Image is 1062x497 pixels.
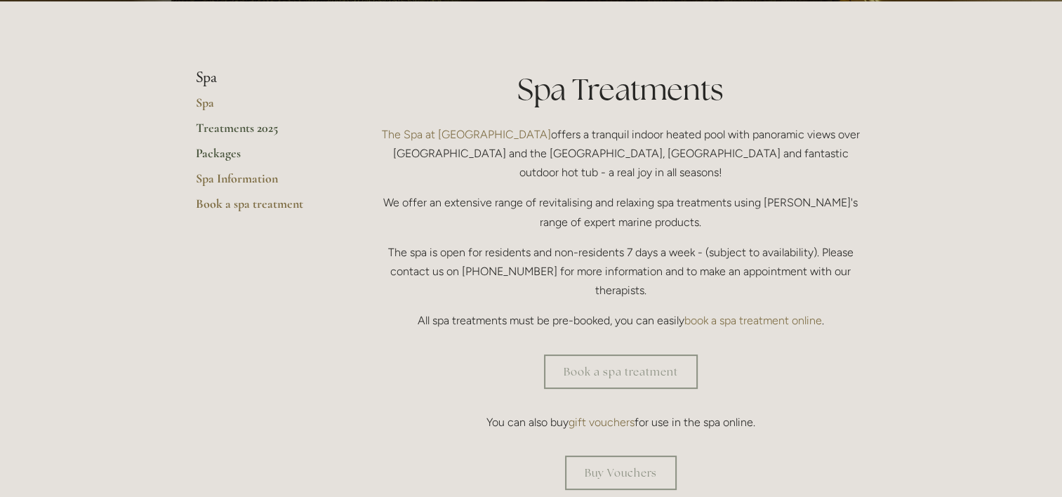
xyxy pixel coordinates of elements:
a: Spa Information [196,171,330,196]
a: Spa [196,95,330,120]
a: Treatments 2025 [196,120,330,145]
a: Book a spa treatment [544,354,698,389]
a: gift vouchers [569,416,635,429]
a: Buy Vouchers [565,456,677,490]
a: book a spa treatment online [684,314,822,327]
p: All spa treatments must be pre-booked, you can easily . [375,311,867,330]
p: You can also buy for use in the spa online. [375,413,867,432]
a: The Spa at [GEOGRAPHIC_DATA] [382,128,551,141]
li: Spa [196,69,330,87]
a: Book a spa treatment [196,196,330,221]
p: The spa is open for residents and non-residents 7 days a week - (subject to availability). Please... [375,243,867,300]
p: We offer an extensive range of revitalising and relaxing spa treatments using [PERSON_NAME]'s ran... [375,193,867,231]
h1: Spa Treatments [375,69,867,110]
a: Packages [196,145,330,171]
p: offers a tranquil indoor heated pool with panoramic views over [GEOGRAPHIC_DATA] and the [GEOGRAP... [375,125,867,183]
